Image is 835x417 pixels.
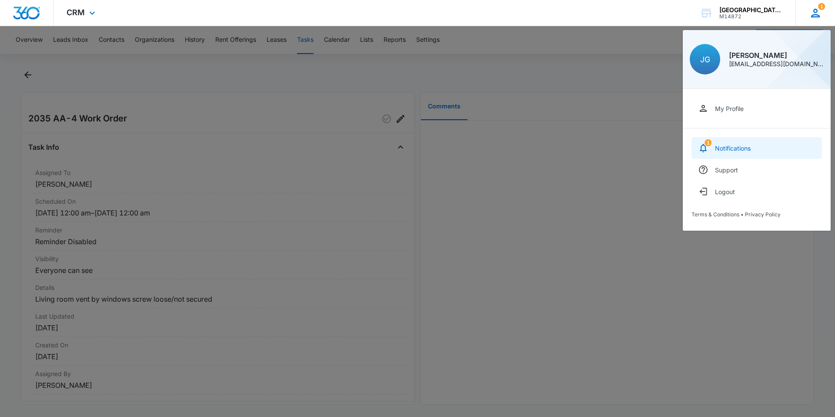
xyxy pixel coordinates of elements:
a: Support [691,159,822,181]
div: • [691,211,822,218]
span: CRM [67,8,85,17]
div: My Profile [715,105,744,112]
a: Privacy Policy [745,211,781,218]
div: Notifications [715,145,751,152]
div: account id [719,13,783,20]
a: My Profile [691,98,822,119]
button: Logout [691,181,822,202]
div: notifications count [818,3,825,10]
div: [EMAIL_ADDRESS][DOMAIN_NAME] [729,61,824,67]
span: JG [700,55,710,64]
a: Terms & Conditions [691,211,739,218]
div: Support [715,166,738,174]
div: account name [719,7,783,13]
a: notifications countNotifications [691,137,822,159]
div: Logout [715,188,735,195]
span: 1 [705,139,711,146]
span: 1 [818,3,825,10]
div: [PERSON_NAME] [729,52,824,59]
div: notifications count [705,139,711,146]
